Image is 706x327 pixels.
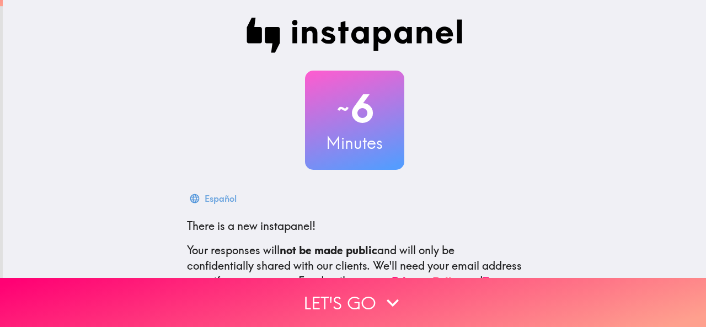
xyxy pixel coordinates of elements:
[483,274,514,288] a: Terms
[205,191,237,206] div: Español
[305,86,404,131] h2: 6
[247,18,463,53] img: Instapanel
[187,243,522,289] p: Your responses will and will only be confidentially shared with our clients. We'll need your emai...
[187,219,315,233] span: There is a new instapanel!
[335,92,351,125] span: ~
[392,274,463,288] a: Privacy Policy
[280,243,377,257] b: not be made public
[305,131,404,154] h3: Minutes
[187,187,241,210] button: Español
